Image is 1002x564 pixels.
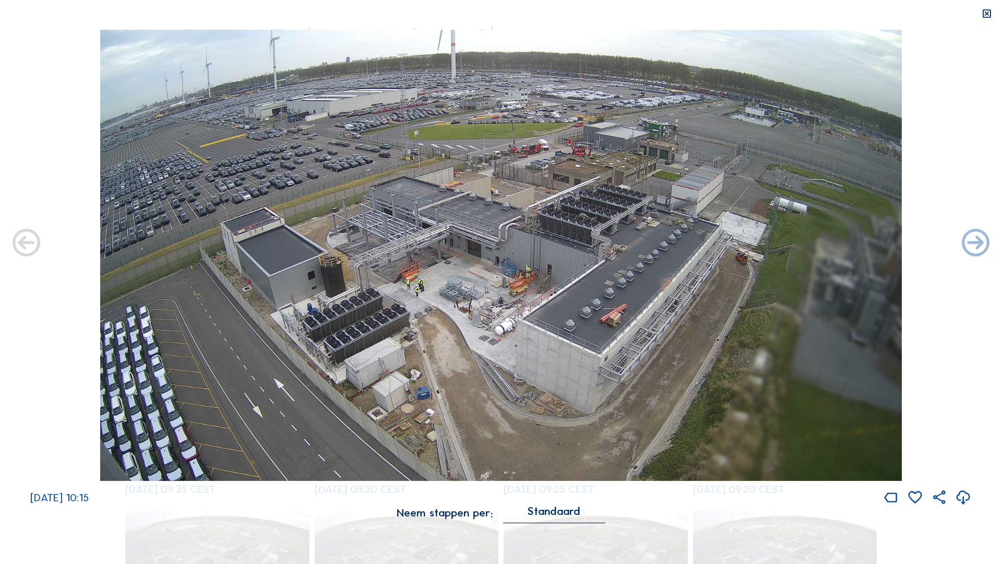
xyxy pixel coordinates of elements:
img: Image [100,30,902,481]
i: Back [959,227,992,261]
div: Standaard [528,507,580,516]
div: Standaard [503,507,605,523]
span: [DATE] 10:15 [30,491,89,504]
div: Neem stappen per: [397,508,493,519]
i: Forward [10,227,43,261]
